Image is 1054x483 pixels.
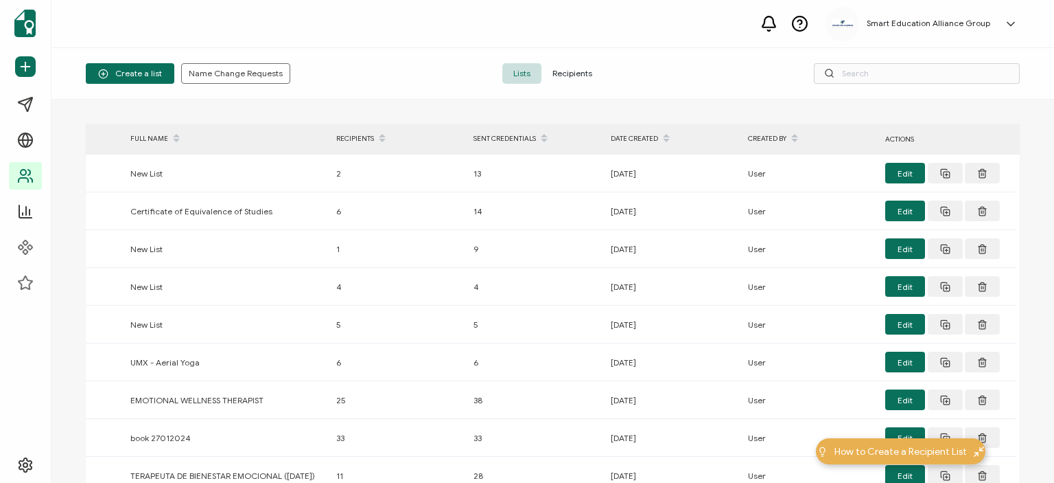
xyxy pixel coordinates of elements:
button: Name Change Requests [181,63,290,84]
button: Edit [885,352,925,372]
iframe: Chat Widget [985,417,1054,483]
div: User [741,317,878,333]
div: New List [124,166,329,181]
div: [DATE] [604,430,741,446]
span: Create a list [98,69,162,79]
button: Create a list [86,63,174,84]
div: SENT CREDENTIALS [467,127,604,150]
div: 6 [329,355,467,370]
div: 13 [467,166,604,181]
button: Edit [885,390,925,410]
div: User [741,203,878,219]
div: 38 [467,392,604,408]
div: [DATE] [604,392,741,408]
div: User [741,430,878,446]
div: [DATE] [604,279,741,295]
div: CREATED BY [741,127,878,150]
span: How to Create a Recipient List [834,445,967,459]
div: FULL NAME [124,127,329,150]
img: minimize-icon.svg [974,447,984,457]
button: Edit [885,427,925,448]
div: User [741,166,878,181]
span: Recipients [541,63,603,84]
div: ACTIONS [878,131,1016,147]
button: Edit [885,276,925,297]
div: 4 [467,279,604,295]
div: 1 [329,241,467,257]
span: Name Change Requests [189,69,283,78]
button: Edit [885,314,925,335]
img: sertifier-logomark-colored.svg [14,10,36,37]
div: [DATE] [604,203,741,219]
div: Certificate of Equivalence of Studies [124,203,329,219]
button: Edit [885,163,925,183]
button: Edit [885,201,925,221]
div: book 27012024 [124,430,329,446]
h5: Smart Education Alliance Group [867,19,990,28]
input: Search [814,63,1020,84]
div: 5 [329,317,467,333]
div: User [741,279,878,295]
div: 4 [329,279,467,295]
div: RECIPIENTS [329,127,467,150]
div: User [741,241,878,257]
div: [DATE] [604,317,741,333]
div: UMX - Aerial Yoga [124,355,329,370]
div: DATE CREATED [604,127,741,150]
div: [DATE] [604,166,741,181]
div: [DATE] [604,241,741,257]
button: Edit [885,238,925,259]
div: 5 [467,317,604,333]
span: Lists [502,63,541,84]
div: New List [124,279,329,295]
div: 2 [329,166,467,181]
div: 14 [467,203,604,219]
div: [DATE] [604,355,741,370]
div: New List [124,317,329,333]
div: New List [124,241,329,257]
div: User [741,392,878,408]
div: 33 [329,430,467,446]
div: 33 [467,430,604,446]
div: 6 [467,355,604,370]
div: 9 [467,241,604,257]
div: 6 [329,203,467,219]
div: User [741,355,878,370]
div: EMOTIONAL WELLNESS THERAPIST [124,392,329,408]
img: 111c7b32-d500-4ce1-86d1-718dc6ccd280.jpg [832,19,853,28]
div: 25 [329,392,467,408]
